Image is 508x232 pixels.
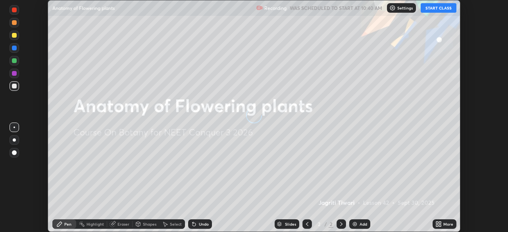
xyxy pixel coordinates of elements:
div: Eraser [117,222,129,226]
p: Settings [397,6,413,10]
div: More [443,222,453,226]
button: START CLASS [421,3,456,13]
div: Shapes [143,222,156,226]
div: 2 [315,222,323,226]
img: recording.375f2c34.svg [256,5,263,11]
div: Pen [64,222,71,226]
div: Highlight [87,222,104,226]
img: class-settings-icons [389,5,396,11]
h5: WAS SCHEDULED TO START AT 10:40 AM [290,4,382,12]
div: Select [170,222,182,226]
p: Recording [264,5,287,11]
div: Add [360,222,367,226]
div: / [325,222,327,226]
div: 2 [329,220,333,228]
p: Anatomy of Flowering plants [52,5,115,11]
img: add-slide-button [352,221,358,227]
div: Slides [285,222,296,226]
div: Undo [199,222,209,226]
